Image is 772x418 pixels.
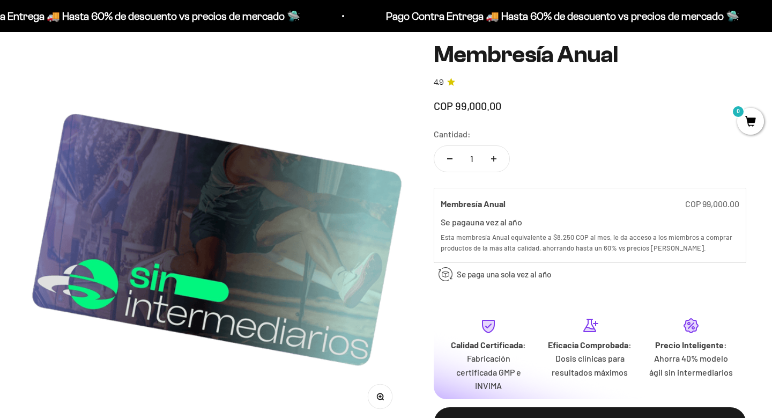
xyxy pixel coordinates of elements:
[649,351,733,379] p: Ahorra 40% modelo ágil sin intermediarios
[732,105,745,118] mark: 0
[548,351,632,379] p: Dosis clínicas para resultados máximos
[441,232,739,254] div: Esta membresía Anual equivalente a $8.250 COP al mes, le da acceso a los miembros a comprar produ...
[655,340,727,350] strong: Precio Inteligente:
[457,268,551,281] span: Se paga una sola vez al año
[441,217,470,227] label: Se paga
[441,197,506,211] label: Membresía Anual
[434,99,501,112] span: COP 99,000.00
[685,199,739,209] span: COP 99,000.00
[434,77,444,89] span: 4.9
[434,77,746,89] a: 4.94.9 de 5.0 estrellas
[737,116,764,128] a: 0
[470,217,522,227] label: una vez al año
[375,8,729,25] p: Pago Contra Entrega 🚚 Hasta 60% de descuento vs precios de mercado 🛸
[434,146,465,172] button: Reducir cantidad
[451,340,526,350] strong: Calidad Certificada:
[434,42,746,68] h1: Membresía Anual
[548,340,632,350] strong: Eficacia Comprobada:
[478,146,509,172] button: Aumentar cantidad
[434,127,471,141] label: Cantidad:
[447,351,531,393] p: Fabricación certificada GMP e INVIMA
